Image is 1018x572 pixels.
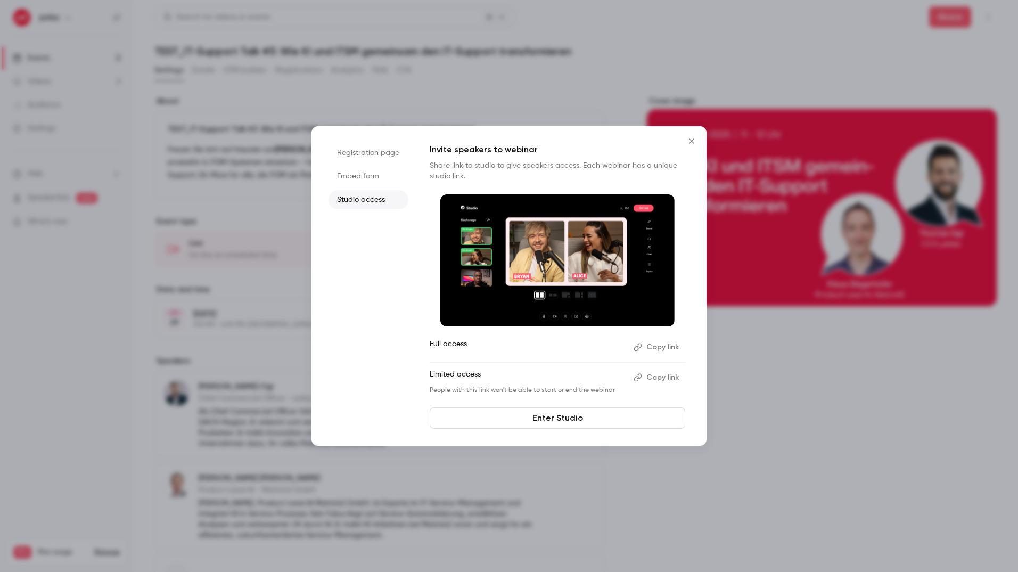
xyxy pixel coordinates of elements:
[629,339,685,356] button: Copy link
[430,160,685,182] p: Share link to studio to give speakers access. Each webinar has a unique studio link.
[430,339,625,356] p: Full access
[440,194,675,326] img: Invite speakers to webinar
[329,167,408,186] li: Embed form
[629,369,685,386] button: Copy link
[430,369,625,386] p: Limited access
[329,190,408,209] li: Studio access
[681,130,702,152] button: Close
[430,143,685,156] p: Invite speakers to webinar
[329,143,408,162] li: Registration page
[430,407,685,429] a: Enter Studio
[430,386,625,395] p: People with this link won't be able to start or end the webinar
